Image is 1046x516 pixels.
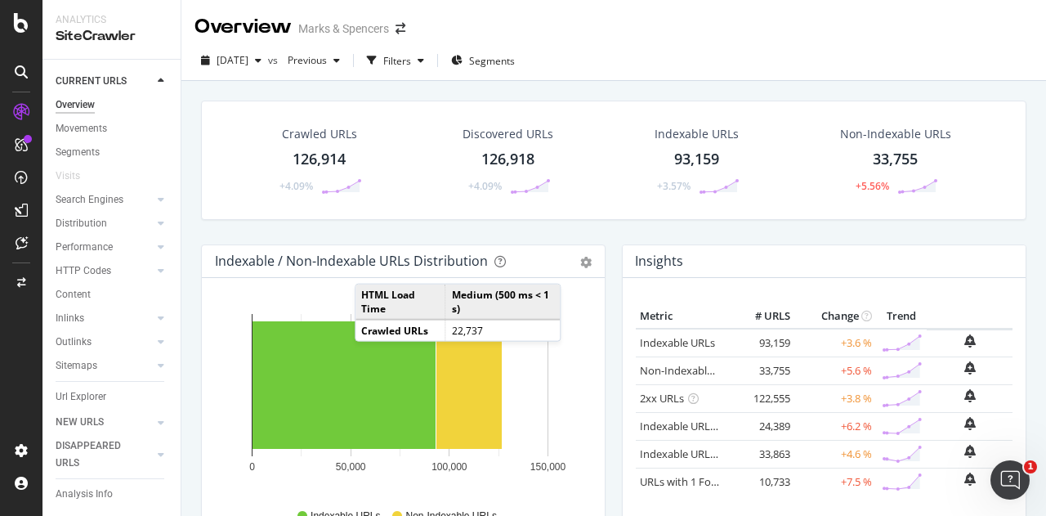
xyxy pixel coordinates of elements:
[56,357,97,375] div: Sitemaps
[964,389,976,402] div: bell-plus
[640,419,776,433] a: Indexable URLs with Bad H1
[794,304,876,329] th: Change
[194,13,292,41] div: Overview
[640,474,760,489] a: URLs with 1 Follow Inlink
[674,149,719,170] div: 93,159
[56,96,169,114] a: Overview
[794,357,876,384] td: +5.6 %
[964,417,976,430] div: bell-plus
[640,446,818,461] a: Indexable URLs with Bad Description
[355,285,445,320] td: HTML Load Time
[481,149,534,170] div: 126,918
[56,120,169,137] a: Movements
[56,414,104,431] div: NEW URLS
[463,126,553,142] div: Discovered URLs
[794,468,876,496] td: +7.5 %
[56,144,100,161] div: Segments
[635,250,683,272] h4: Insights
[56,215,107,232] div: Distribution
[445,320,560,341] td: 22,737
[56,486,169,503] a: Analysis Info
[56,262,111,280] div: HTTP Codes
[56,262,153,280] a: HTTP Codes
[56,437,138,472] div: DISAPPEARED URLS
[580,257,592,268] div: gear
[856,179,889,193] div: +5.56%
[56,73,127,90] div: CURRENT URLS
[990,460,1030,500] iframe: Intercom live chat
[964,445,976,458] div: bell-plus
[268,53,281,67] span: vs
[56,168,96,185] a: Visits
[56,239,113,256] div: Performance
[56,27,168,46] div: SiteCrawler
[56,388,106,406] div: Url Explorer
[249,461,255,473] text: 0
[281,53,327,67] span: Previous
[1024,460,1037,473] span: 1
[56,215,153,232] a: Distribution
[729,357,794,384] td: 33,755
[56,310,84,327] div: Inlinks
[964,473,976,486] div: bell-plus
[794,384,876,412] td: +3.8 %
[640,391,684,406] a: 2xx URLs
[729,329,794,357] td: 93,159
[56,357,153,375] a: Sitemaps
[729,412,794,440] td: 24,389
[217,53,248,67] span: 2025 Aug. 30th
[215,253,488,269] div: Indexable / Non-Indexable URLs Distribution
[56,191,123,209] div: Search Engines
[445,47,521,74] button: Segments
[56,191,153,209] a: Search Engines
[431,461,467,473] text: 100,000
[281,47,346,74] button: Previous
[729,304,794,329] th: # URLS
[56,286,91,303] div: Content
[56,334,153,351] a: Outlinks
[794,412,876,440] td: +6.2 %
[873,149,918,170] div: 33,755
[964,361,976,375] div: bell-plus
[215,304,586,494] svg: A chart.
[964,334,976,348] div: bell-plus
[876,304,927,329] th: Trend
[56,334,92,351] div: Outlinks
[56,414,153,431] a: NEW URLS
[655,126,739,142] div: Indexable URLs
[729,440,794,468] td: 33,863
[729,468,794,496] td: 10,733
[56,13,168,27] div: Analytics
[282,126,357,142] div: Crawled URLs
[840,126,951,142] div: Non-Indexable URLs
[469,54,515,68] span: Segments
[293,149,346,170] div: 126,914
[56,73,153,90] a: CURRENT URLS
[794,329,876,357] td: +3.6 %
[729,384,794,412] td: 122,555
[56,388,169,406] a: Url Explorer
[56,120,107,137] div: Movements
[56,144,169,161] a: Segments
[396,23,405,34] div: arrow-right-arrow-left
[56,310,153,327] a: Inlinks
[56,168,80,185] div: Visits
[636,304,729,329] th: Metric
[468,179,502,193] div: +4.09%
[336,461,366,473] text: 50,000
[298,20,389,37] div: Marks & Spencers
[640,363,740,378] a: Non-Indexable URLs
[56,96,95,114] div: Overview
[194,47,268,74] button: [DATE]
[445,285,560,320] td: Medium (500 ms < 1 s)
[530,461,566,473] text: 150,000
[56,486,113,503] div: Analysis Info
[56,286,169,303] a: Content
[56,437,153,472] a: DISAPPEARED URLS
[657,179,691,193] div: +3.57%
[640,335,715,350] a: Indexable URLs
[794,440,876,468] td: +4.6 %
[355,320,445,341] td: Crawled URLs
[279,179,313,193] div: +4.09%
